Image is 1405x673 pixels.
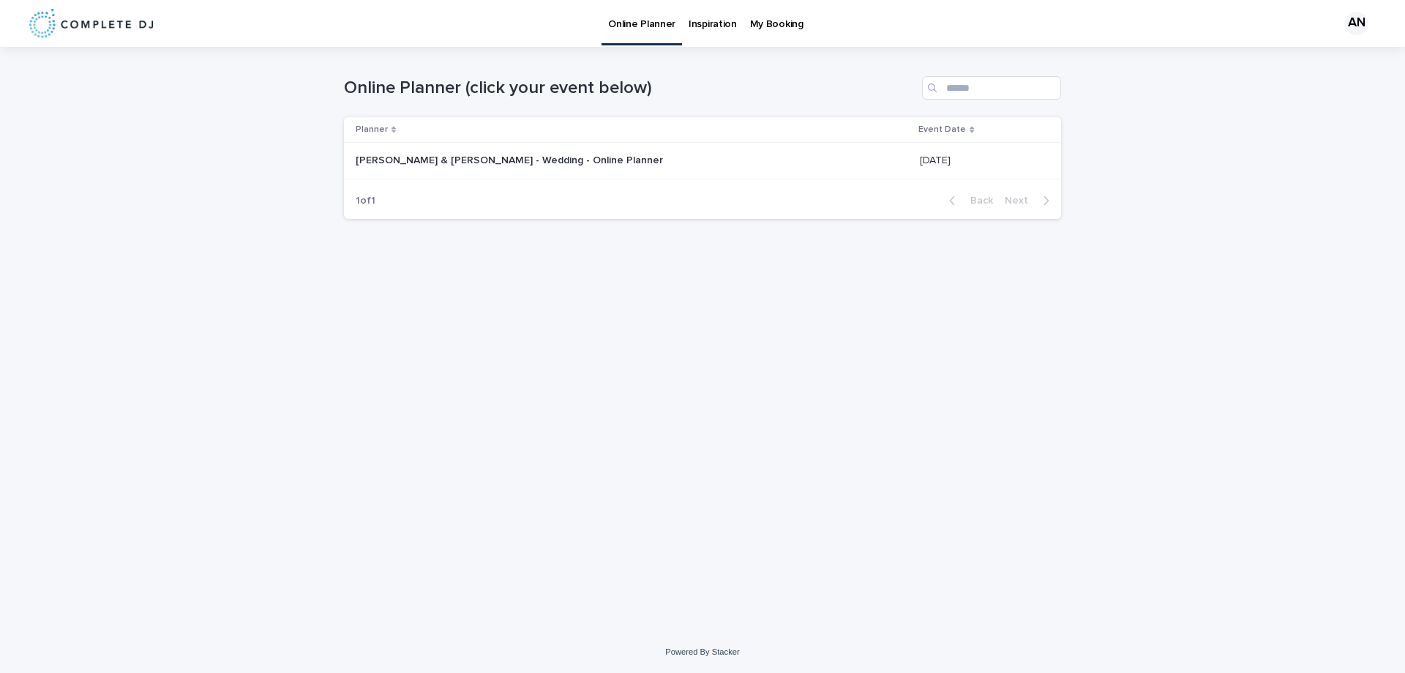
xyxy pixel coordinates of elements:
[356,122,388,138] p: Planner
[29,9,153,38] img: 8nP3zCmvR2aWrOmylPw8
[665,647,739,656] a: Powered By Stacker
[1345,12,1368,35] div: AN
[922,76,1061,100] input: Search
[937,194,999,207] button: Back
[344,143,1061,179] tr: [PERSON_NAME] & [PERSON_NAME] - Wedding - Online Planner[PERSON_NAME] & [PERSON_NAME] - Wedding -...
[918,122,966,138] p: Event Date
[1005,196,1037,206] span: Next
[999,194,1061,207] button: Next
[962,196,993,206] span: Back
[920,152,953,167] p: [DATE]
[344,183,387,219] p: 1 of 1
[356,152,666,167] p: [PERSON_NAME] & [PERSON_NAME] - Wedding - Online Planner
[344,78,916,99] h1: Online Planner (click your event below)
